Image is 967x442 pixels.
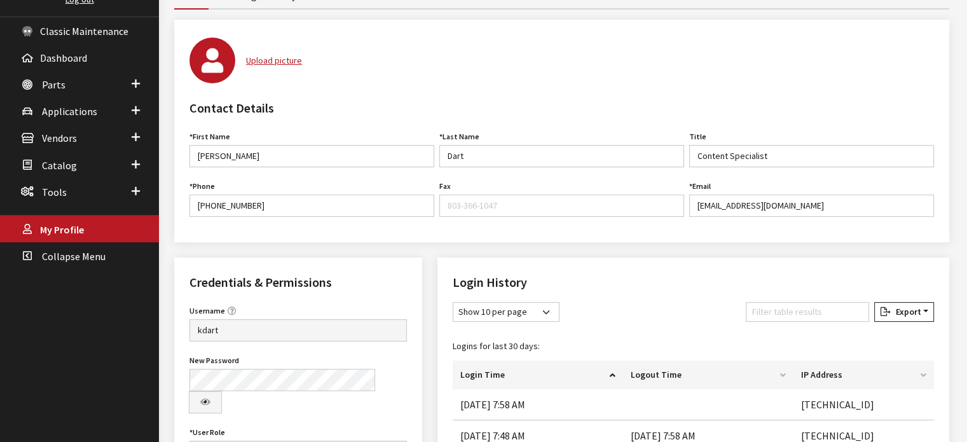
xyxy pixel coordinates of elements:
[689,131,706,142] label: Title
[439,145,684,167] input: Doe
[439,131,479,142] label: Last Name
[40,25,128,38] span: Classic Maintenance
[42,186,67,198] span: Tools
[189,195,434,217] input: 888-579-4458
[40,223,84,236] span: My Profile
[42,78,65,91] span: Parts
[189,273,407,292] h2: Credentials & Permissions
[189,427,225,438] label: User Role
[189,305,225,317] label: Username
[189,391,222,413] button: Show Password
[453,273,934,292] h2: Login History
[793,389,934,420] td: [TECHNICAL_ID]
[189,38,235,83] img: Kirsten Dart
[189,355,239,366] label: New Password
[746,302,869,322] input: Filter table results
[235,50,313,72] button: Upload picture
[189,145,434,167] input: John
[793,361,934,389] th: IP Address: activate to sort column ascending
[42,250,106,263] span: Collapse Menu
[453,389,623,420] td: [DATE] 7:58 AM
[874,302,934,322] button: Export
[689,145,934,167] input: Manager
[453,361,623,389] th: Login Time: activate to sort column ascending
[890,306,921,317] span: Export
[189,131,230,142] label: First Name
[439,195,684,217] input: 803-366-1047
[42,159,77,172] span: Catalog
[689,195,934,217] input: JDoe@insigniagroup.com
[623,361,793,389] th: Logout Time: activate to sort column ascending
[189,99,934,118] h2: Contact Details
[453,332,934,361] caption: Logins for last 30 days:
[42,105,97,118] span: Applications
[439,181,451,192] label: Fax
[189,181,215,192] label: Phone
[689,181,711,192] label: Email
[42,132,77,145] span: Vendors
[40,52,87,64] span: Dashboard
